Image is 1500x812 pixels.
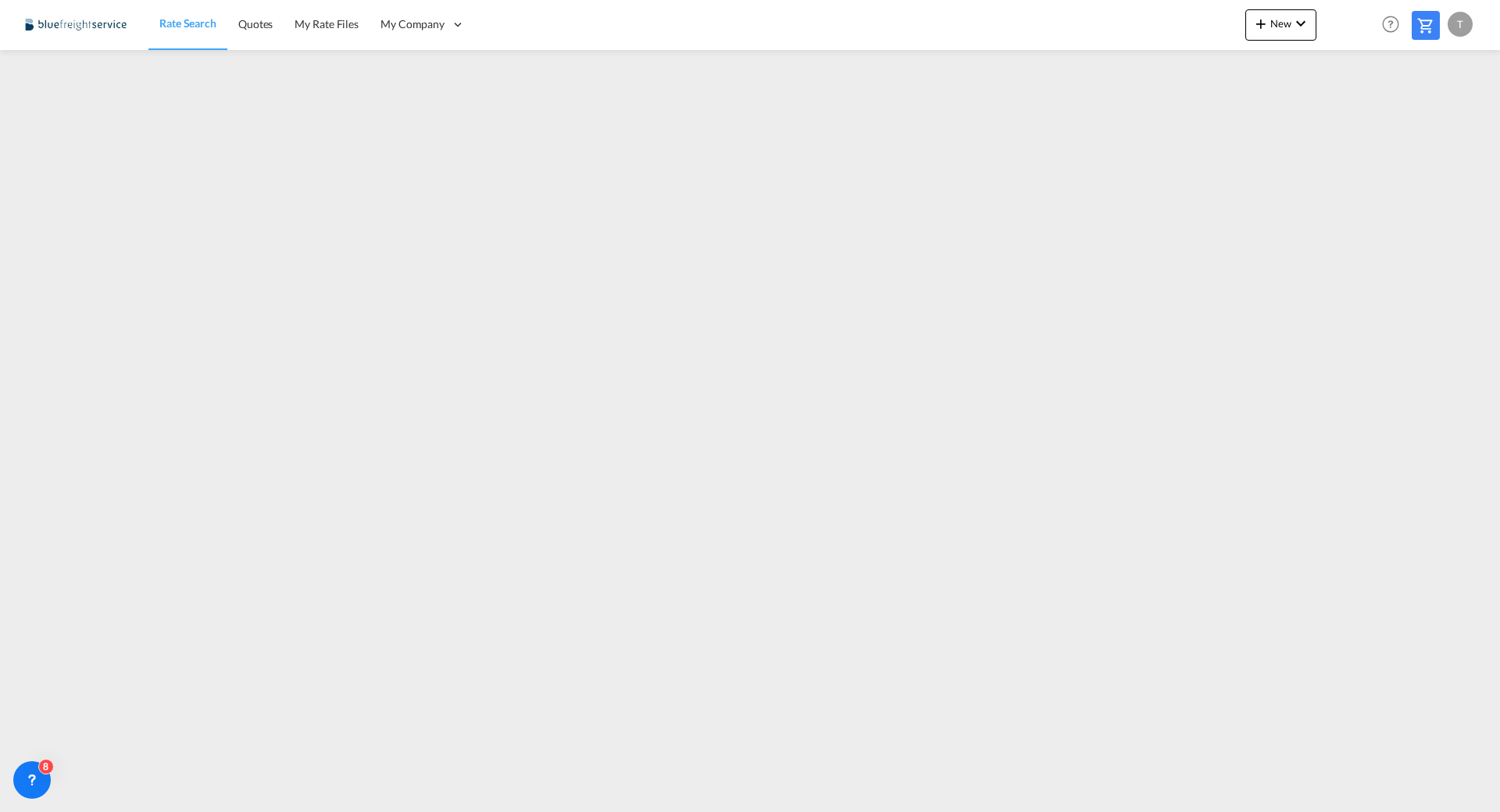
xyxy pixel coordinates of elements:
[1252,14,1270,33] md-icon: icon-plus 400-fg
[295,17,359,30] span: My Rate Files
[1448,12,1473,37] div: T
[1252,17,1310,30] span: New
[159,16,216,30] span: Rate Search
[380,16,445,32] span: My Company
[1377,11,1404,38] span: Help
[1291,14,1310,33] md-icon: icon-chevron-down
[23,7,129,42] img: 9097ab40c0d911ee81d80fb7ec8da167.JPG
[1377,11,1412,39] div: Help
[238,17,273,30] span: Quotes
[1245,9,1316,41] button: icon-plus 400-fgNewicon-chevron-down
